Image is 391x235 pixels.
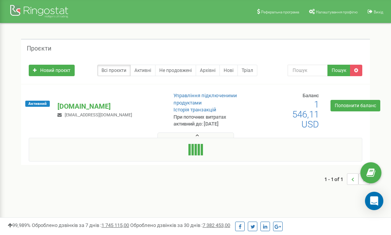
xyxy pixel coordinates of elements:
button: Пошук [327,65,350,76]
a: Історія транзакцій [173,107,216,113]
div: Open Intercom Messenger [365,192,383,210]
u: 7 382 453,00 [203,222,230,228]
p: [DOMAIN_NAME] [57,101,161,111]
nav: ... [324,166,370,193]
p: При поточних витратах активний до: [DATE] [173,114,248,128]
span: Оброблено дзвінків за 30 днів : [130,222,230,228]
a: Тріал [237,65,257,76]
span: 99,989% [8,222,31,228]
h5: Проєкти [27,45,51,52]
a: Не продовжені [155,65,196,76]
a: Новий проєкт [29,65,75,76]
span: Вихід [374,10,383,14]
a: Архівні [196,65,220,76]
input: Пошук [288,65,328,76]
span: Баланс [303,93,319,98]
span: [EMAIL_ADDRESS][DOMAIN_NAME] [65,113,132,117]
span: Реферальна програма [261,10,299,14]
a: Активні [130,65,155,76]
a: Управління підключеними продуктами [173,93,237,106]
span: 1 - 1 of 1 [324,173,347,185]
a: Нові [219,65,238,76]
a: Поповнити баланс [330,100,380,111]
span: Активний [25,101,50,107]
a: Всі проєкти [97,65,131,76]
u: 1 745 115,00 [101,222,129,228]
span: Оброблено дзвінків за 7 днів : [32,222,129,228]
span: 1 546,11 USD [292,99,319,130]
span: Налаштування профілю [316,10,358,14]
